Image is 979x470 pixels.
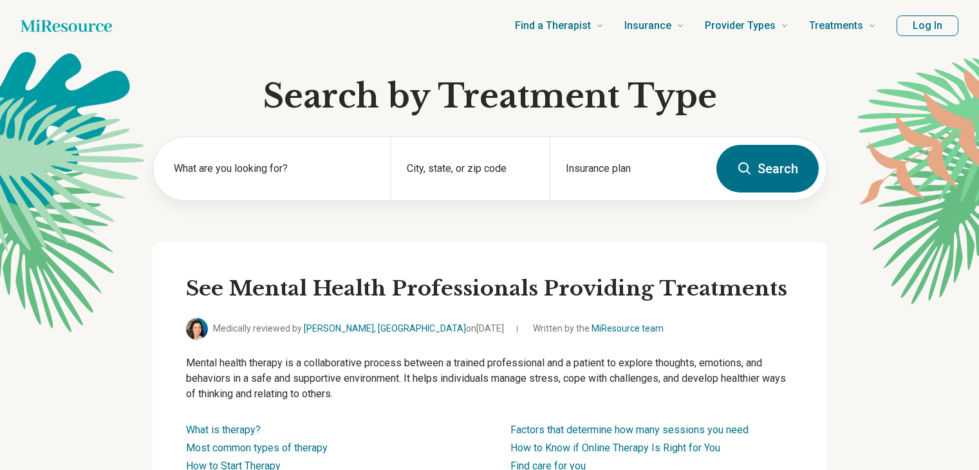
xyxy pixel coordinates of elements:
a: What is therapy? [186,424,261,436]
span: Treatments [809,17,863,35]
button: Search [716,145,819,193]
button: Log In [897,15,958,36]
span: Find a Therapist [515,17,591,35]
span: on [DATE] [466,323,504,334]
h1: Search by Treatment Type [153,77,827,116]
span: Insurance [624,17,671,35]
a: [PERSON_NAME], [GEOGRAPHIC_DATA] [304,323,466,334]
p: Mental health therapy is a collaborative process between a trained professional and a patient to ... [186,355,794,402]
a: MiResource team [592,323,664,334]
span: Medically reviewed by [213,322,504,335]
a: Factors that determine how many sessions you need [510,424,749,436]
a: How to Know if Online Therapy Is Right for You [510,442,720,454]
label: What are you looking for? [174,161,376,176]
span: Provider Types [705,17,776,35]
span: Written by the [533,322,664,335]
h2: See Mental Health Professionals Providing Treatments [186,276,794,303]
a: Most common types of therapy [186,442,328,454]
a: Home page [21,13,112,39]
